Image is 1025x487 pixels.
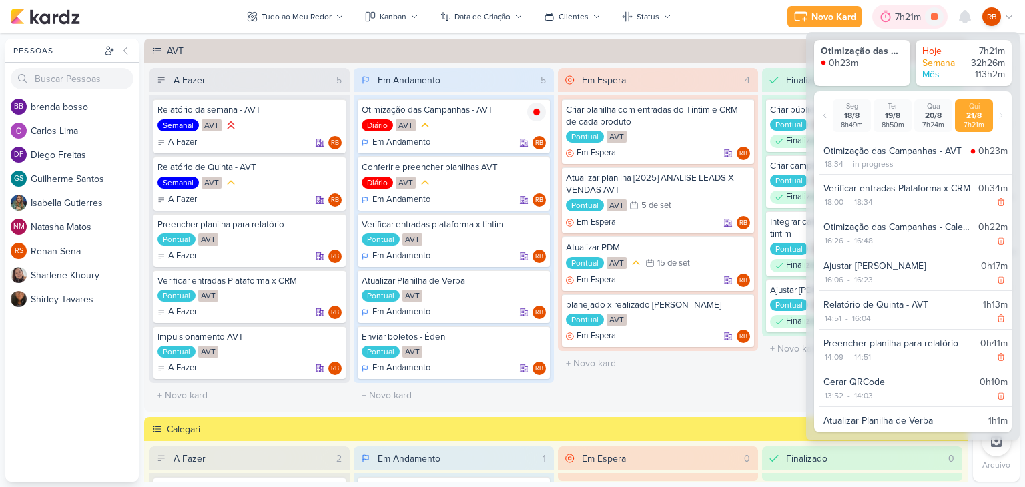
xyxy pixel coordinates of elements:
[533,362,546,375] div: Rogerio Bispo
[845,235,853,247] div: -
[786,452,827,466] div: Finalizado
[533,250,546,263] div: Rogerio Bispo
[823,414,983,428] div: Atualizar Planilha de Verba
[823,336,975,350] div: Preencher planilha para relatório
[876,111,909,121] div: 19/8
[11,219,27,235] div: Natasha Matos
[739,151,747,157] p: RB
[157,290,196,302] div: Pontual
[402,346,422,358] div: AVT
[823,274,845,286] div: 16:06
[845,390,853,402] div: -
[328,193,342,207] div: Responsável: Rogerio Bispo
[402,233,422,246] div: AVT
[561,354,755,373] input: + Novo kard
[982,7,1001,26] div: Rogerio Bispo
[362,362,430,375] div: Em Andamento
[770,119,808,131] div: Pontual
[362,306,430,319] div: Em Andamento
[566,330,616,343] div: Em Espera
[853,196,874,208] div: 18:34
[978,181,1008,195] div: 0h34m
[11,68,133,89] input: Buscar Pessoas
[770,135,829,148] div: Finalizado
[157,306,197,319] div: A Fazer
[770,299,808,311] div: Pontual
[876,121,909,129] div: 8h50m
[770,259,829,272] div: Finalizado
[14,151,23,159] p: DF
[739,220,747,227] p: RB
[577,330,616,343] p: Em Espera
[982,459,1010,471] p: Arquivo
[533,193,546,207] div: Responsável: Rogerio Bispo
[823,181,973,195] div: Verificar entradas Plataforma x CRM
[965,69,1005,81] div: 113h2m
[765,339,960,358] input: + Novo kard
[823,312,843,324] div: 14:51
[202,177,222,189] div: AVT
[168,193,197,207] p: A Fazer
[737,216,750,229] div: Responsável: Rogerio Bispo
[535,254,543,260] p: RB
[770,104,954,116] div: Criar públicos - Éden
[566,131,604,143] div: Pontual
[607,314,627,326] div: AVT
[174,452,206,466] div: A Fazer
[328,362,342,375] div: Rogerio Bispo
[917,111,950,121] div: 20/8
[845,196,853,208] div: -
[362,119,393,131] div: Diário
[15,248,23,255] p: RS
[533,306,546,319] div: Rogerio Bispo
[224,176,238,189] div: Prioridade Média
[362,250,430,263] div: Em Andamento
[372,136,430,149] p: Em Andamento
[11,123,27,139] img: Carlos Lima
[13,223,25,231] p: NM
[786,315,824,328] p: Finalizado
[152,386,347,405] input: + Novo kard
[157,362,197,375] div: A Fazer
[533,136,546,149] div: Rogerio Bispo
[770,216,954,240] div: Integrar campanha de WA RMKT - Éden no tintim
[917,121,950,129] div: 7h24m
[577,216,616,229] p: Em Espera
[11,291,27,307] img: Shirley Tavares
[943,452,960,466] div: 0
[607,131,627,143] div: AVT
[168,250,197,263] p: A Fazer
[770,243,808,255] div: Pontual
[362,219,546,231] div: Verificar entradas plataforma x tintim
[770,315,829,328] div: Finalizado
[157,193,197,207] div: A Fazer
[362,104,546,116] div: Otimização das Campanhas - AVT
[657,259,690,268] div: 15 de set
[31,148,139,162] div: D i e g o F r e i t a s
[737,274,750,287] div: Responsável: Rogerio Bispo
[31,244,139,258] div: R e n a n S e n a
[823,235,845,247] div: 16:26
[157,136,197,149] div: A Fazer
[331,310,339,316] p: RB
[737,147,750,160] div: Rogerio Bispo
[823,158,845,170] div: 18:34
[31,292,139,306] div: S h i r l e y T a v a r e s
[328,250,342,263] div: Responsável: Rogerio Bispo
[739,452,755,466] div: 0
[566,257,604,269] div: Pontual
[331,197,339,204] p: RB
[174,73,206,87] div: A Fazer
[786,73,827,87] div: Finalizado
[607,199,627,211] div: AVT
[328,136,342,149] div: Responsável: Rogerio Bispo
[535,73,551,87] div: 5
[396,177,416,189] div: AVT
[402,290,422,302] div: AVT
[11,99,27,115] div: brenda bosso
[566,241,750,254] div: Atualizar PDM
[739,334,747,340] p: RB
[786,191,824,204] p: Finalizado
[331,254,339,260] p: RB
[582,452,626,466] div: Em Espera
